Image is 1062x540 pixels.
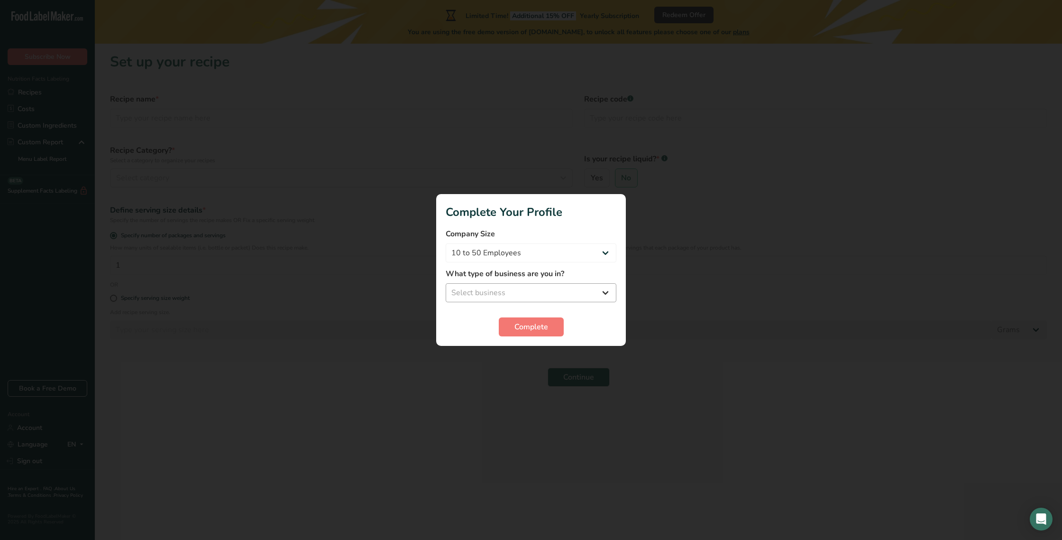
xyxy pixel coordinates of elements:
[1030,508,1053,531] div: Open Intercom Messenger
[499,317,564,336] button: Complete
[446,228,616,240] label: Company Size
[446,268,616,279] label: What type of business are you in?
[446,204,616,221] h1: Complete Your Profile
[514,321,548,333] span: Complete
